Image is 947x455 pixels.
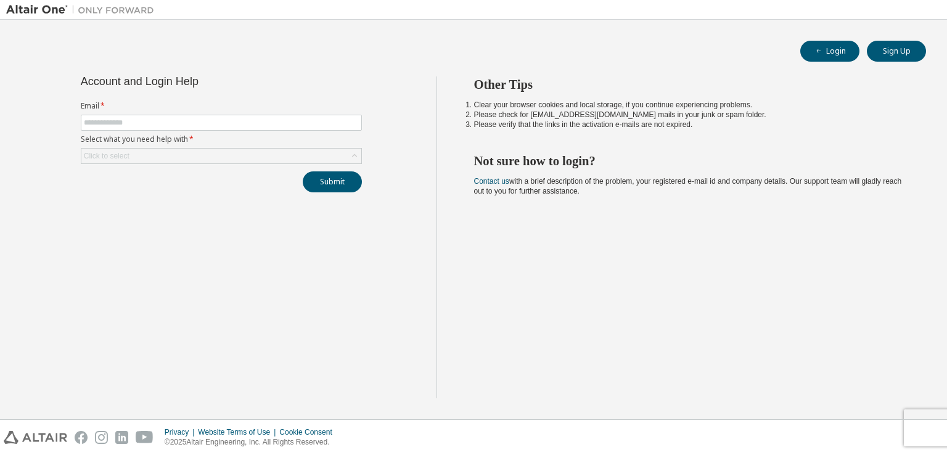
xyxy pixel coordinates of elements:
p: © 2025 Altair Engineering, Inc. All Rights Reserved. [165,437,340,448]
h2: Not sure how to login? [474,153,904,169]
img: linkedin.svg [115,431,128,444]
button: Submit [303,171,362,192]
span: with a brief description of the problem, your registered e-mail id and company details. Our suppo... [474,177,902,195]
label: Select what you need help with [81,134,362,144]
img: Altair One [6,4,160,16]
img: youtube.svg [136,431,154,444]
div: Click to select [84,151,129,161]
img: instagram.svg [95,431,108,444]
img: facebook.svg [75,431,88,444]
div: Privacy [165,427,198,437]
div: Website Terms of Use [198,427,279,437]
button: Sign Up [867,41,926,62]
img: altair_logo.svg [4,431,67,444]
li: Please verify that the links in the activation e-mails are not expired. [474,120,904,129]
label: Email [81,101,362,111]
div: Account and Login Help [81,76,306,86]
div: Click to select [81,149,361,163]
li: Clear your browser cookies and local storage, if you continue experiencing problems. [474,100,904,110]
button: Login [800,41,859,62]
div: Cookie Consent [279,427,339,437]
a: Contact us [474,177,509,186]
h2: Other Tips [474,76,904,92]
li: Please check for [EMAIL_ADDRESS][DOMAIN_NAME] mails in your junk or spam folder. [474,110,904,120]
